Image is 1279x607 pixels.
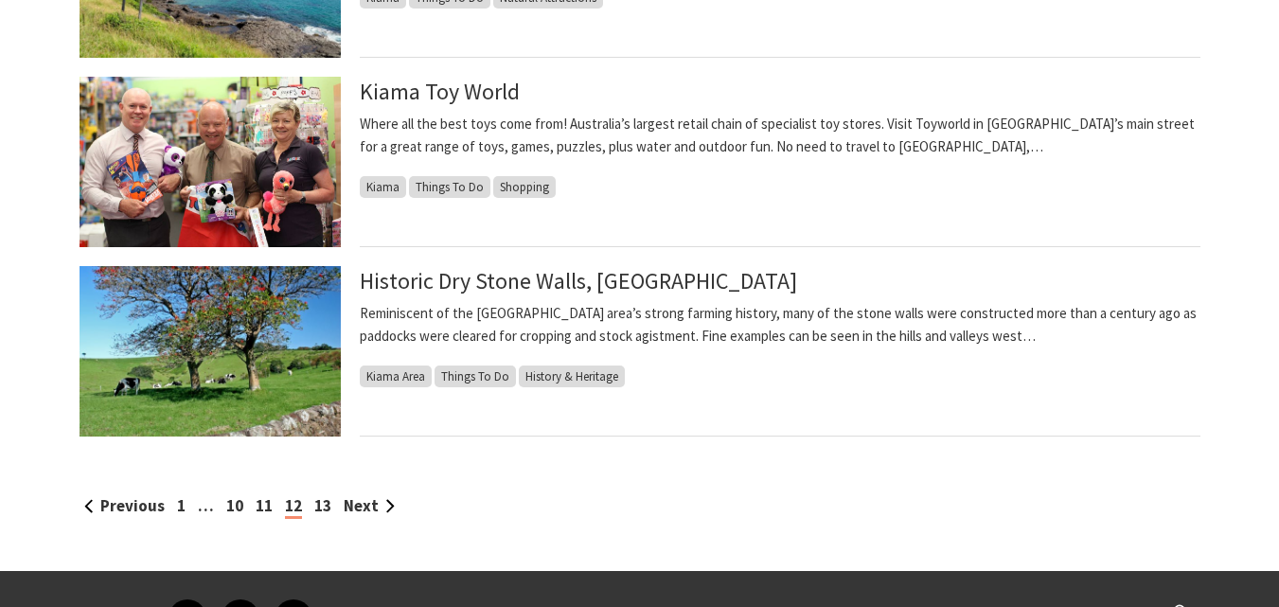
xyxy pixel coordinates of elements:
[256,495,273,516] a: 11
[360,302,1200,348] p: Reminiscent of the [GEOGRAPHIC_DATA] area’s strong farming history, many of the stone walls were ...
[360,266,797,295] a: Historic Dry Stone Walls, [GEOGRAPHIC_DATA]
[493,176,556,198] span: Shopping
[177,495,186,516] a: 1
[314,495,331,516] a: 13
[360,113,1200,158] p: Where all the best toys come from! Australia’s largest retail chain of specialist toy stores. Vis...
[80,266,341,437] img: Dry Stone Walls
[344,495,395,516] a: Next
[198,495,214,516] span: …
[84,495,165,516] a: Previous
[360,176,406,198] span: Kiama
[360,366,432,387] span: Kiama Area
[409,176,490,198] span: Things To Do
[360,77,520,106] a: Kiama Toy World
[435,366,516,387] span: Things To Do
[226,495,243,516] a: 10
[285,495,302,519] span: 12
[519,366,625,387] span: History & Heritage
